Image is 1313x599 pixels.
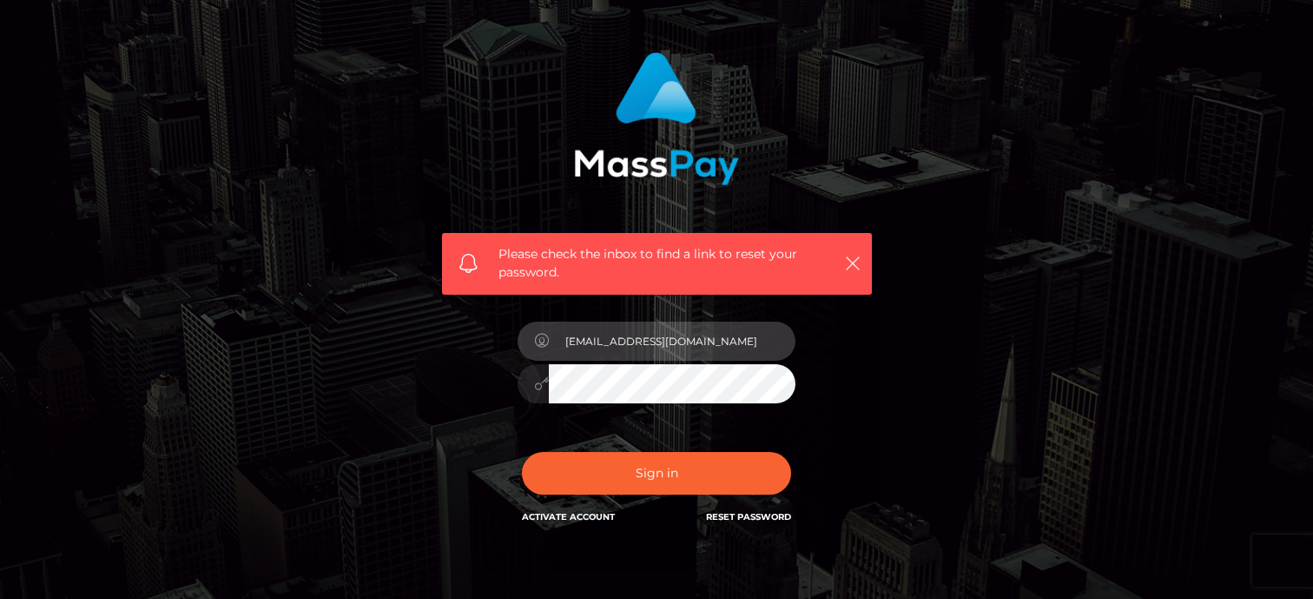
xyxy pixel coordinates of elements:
[706,511,791,522] a: Reset Password
[574,52,739,185] img: MassPay Login
[498,245,815,282] span: Please check the inbox to find a link to reset your password.
[522,511,615,522] a: Activate Account
[522,452,791,495] button: Sign in
[549,322,795,361] input: E-mail...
